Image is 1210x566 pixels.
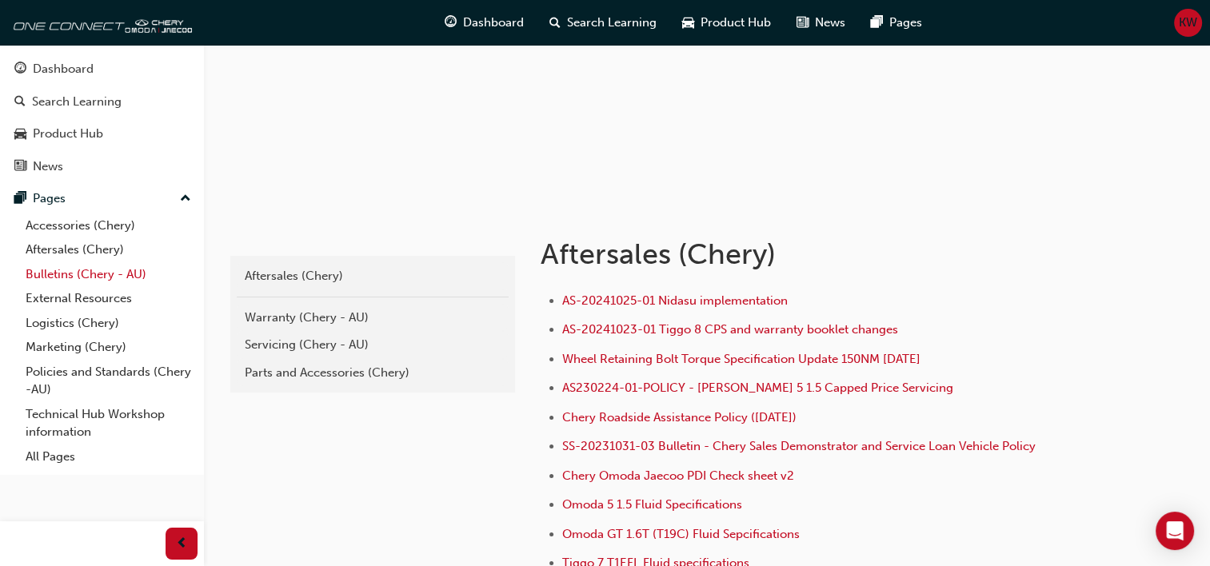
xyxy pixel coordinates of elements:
[19,262,198,287] a: Bulletins (Chery - AU)
[541,237,1065,272] h1: Aftersales (Chery)
[701,14,771,32] span: Product Hub
[562,527,800,541] a: Omoda GT 1.6T (T19C) Fluid Sepcifications
[6,184,198,213] button: Pages
[562,381,953,395] a: AS230224-01-POLICY - [PERSON_NAME] 5 1.5 Capped Price Servicing
[19,444,198,469] a: All Pages
[6,152,198,181] a: News
[562,410,797,424] a: Chery Roadside Assistance Policy ([DATE])
[858,6,935,39] a: pages-iconPages
[432,6,537,39] a: guage-iconDashboard
[6,54,198,84] a: Dashboard
[797,13,809,33] span: news-icon
[237,262,509,290] a: Aftersales (Chery)
[176,534,188,554] span: prev-icon
[562,322,898,337] a: AS-20241023-01 Tiggo 8 CPS and warranty booklet changes
[815,14,845,32] span: News
[682,13,694,33] span: car-icon
[6,119,198,149] a: Product Hub
[19,402,198,444] a: Technical Hub Workshop information
[537,6,669,39] a: search-iconSearch Learning
[33,189,66,208] div: Pages
[669,6,784,39] a: car-iconProduct Hub
[14,62,26,77] span: guage-icon
[32,93,122,111] div: Search Learning
[8,6,192,38] img: oneconnect
[1179,14,1197,32] span: KW
[245,336,501,354] div: Servicing (Chery - AU)
[784,6,858,39] a: news-iconNews
[14,192,26,206] span: pages-icon
[33,125,103,143] div: Product Hub
[1174,9,1202,37] button: KW
[567,14,657,32] span: Search Learning
[19,335,198,360] a: Marketing (Chery)
[871,13,883,33] span: pages-icon
[19,311,198,336] a: Logistics (Chery)
[562,497,742,512] a: Omoda 5 1.5 Fluid Specifications
[19,213,198,238] a: Accessories (Chery)
[19,360,198,402] a: Policies and Standards (Chery -AU)
[33,60,94,78] div: Dashboard
[245,267,501,285] div: Aftersales (Chery)
[562,352,920,366] a: Wheel Retaining Bolt Torque Specification Update 150NM [DATE]
[14,127,26,141] span: car-icon
[237,331,509,359] a: Servicing (Chery - AU)
[33,157,63,176] div: News
[6,87,198,117] a: Search Learning
[562,293,788,308] a: AS-20241025-01 Nidasu implementation
[889,14,922,32] span: Pages
[445,13,457,33] span: guage-icon
[14,95,26,110] span: search-icon
[1156,512,1194,550] div: Open Intercom Messenger
[549,13,561,33] span: search-icon
[562,468,794,483] a: Chery Omoda Jaecoo PDI Check sheet v2
[463,14,524,32] span: Dashboard
[19,237,198,262] a: Aftersales (Chery)
[14,160,26,174] span: news-icon
[237,304,509,332] a: Warranty (Chery - AU)
[180,189,191,209] span: up-icon
[6,51,198,184] button: DashboardSearch LearningProduct HubNews
[245,309,501,327] div: Warranty (Chery - AU)
[237,359,509,387] a: Parts and Accessories (Chery)
[245,364,501,382] div: Parts and Accessories (Chery)
[562,439,1036,453] a: SS-20231031-03 Bulletin - Chery Sales Demonstrator and Service Loan Vehicle Policy
[19,286,198,311] a: External Resources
